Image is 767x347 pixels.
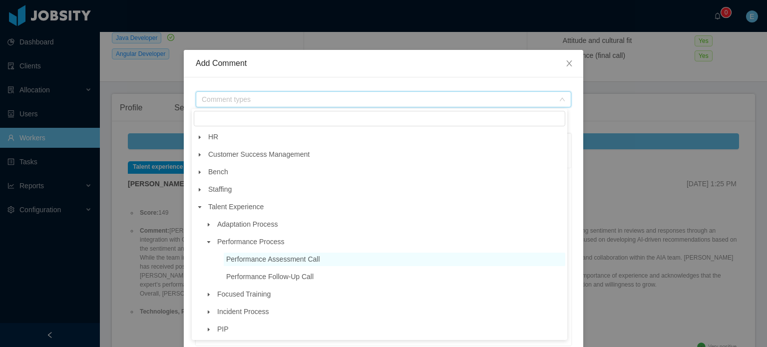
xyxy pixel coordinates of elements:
span: HR [208,133,218,141]
input: filter select [194,111,565,126]
span: Bench [206,165,565,179]
span: Customer Success Management [206,148,565,161]
span: Adaptation Process [217,220,278,228]
span: HR [206,130,565,144]
span: Bench [208,168,228,176]
span: Adaptation Process [215,218,565,231]
span: Focused Training [217,290,271,298]
span: Performance Process [215,235,565,249]
span: Talent Experience [208,203,264,211]
span: Customer Success Management [208,150,310,158]
i: icon: caret-down [206,292,211,297]
i: icon: caret-down [206,240,211,245]
i: icon: caret-down [206,327,211,332]
span: Performance Process [217,238,285,246]
i: icon: caret-down [206,222,211,227]
i: icon: down [559,96,565,103]
span: PIP [217,325,229,333]
i: icon: close [565,59,573,67]
span: Performance Follow-Up Call [224,270,565,284]
span: Incident Process [215,305,565,319]
span: Staffing [208,185,232,193]
i: icon: caret-down [197,205,202,210]
span: Performance Assessment Call [224,253,565,266]
span: Incident Process [217,308,269,316]
span: Performance Follow-Up Call [226,273,314,281]
div: Add Comment [196,58,571,69]
button: Close [555,50,583,78]
span: Comment types [202,94,554,104]
i: icon: caret-down [197,170,202,175]
span: Talent Experience [206,200,565,214]
i: icon: caret-down [206,310,211,315]
span: Focused Training [215,288,565,301]
span: PIP [215,323,565,336]
i: icon: caret-down [197,135,202,140]
span: Performance Assessment Call [226,255,320,263]
i: icon: caret-down [197,152,202,157]
i: icon: caret-down [197,187,202,192]
span: Staffing [206,183,565,196]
